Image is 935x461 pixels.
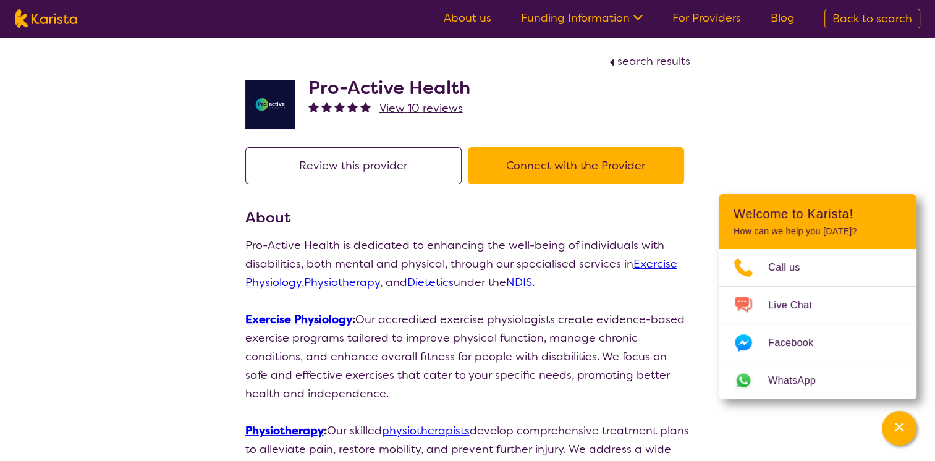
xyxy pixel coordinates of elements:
[771,11,795,25] a: Blog
[444,11,491,25] a: About us
[245,310,690,403] p: Our accredited exercise physiologists create evidence-based exercise programs tailored to improve...
[245,312,355,327] strong: :
[768,296,827,315] span: Live Chat
[245,158,468,173] a: Review this provider
[407,275,454,290] a: Dietetics
[379,99,463,117] a: View 10 reviews
[468,147,684,184] button: Connect with the Provider
[521,11,643,25] a: Funding Information
[882,411,916,446] button: Channel Menu
[719,362,916,399] a: Web link opens in a new tab.
[734,206,902,221] h2: Welcome to Karista!
[334,101,345,112] img: fullstar
[304,275,380,290] a: Physiotherapy
[245,423,327,438] strong: :
[382,423,470,438] a: physiotherapists
[506,275,532,290] a: NDIS
[606,54,690,69] a: search results
[768,371,831,390] span: WhatsApp
[15,9,77,28] img: Karista logo
[245,80,295,129] img: jdgr5huzsaqxc1wfufya.png
[719,194,916,399] div: Channel Menu
[321,101,332,112] img: fullstar
[617,54,690,69] span: search results
[245,236,690,292] p: Pro-Active Health is dedicated to enhancing the well-being of individuals with disabilities, both...
[245,423,324,438] a: Physiotherapy
[832,11,912,26] span: Back to search
[245,312,352,327] a: Exercise Physiology
[734,226,902,237] p: How can we help you [DATE]?
[245,206,690,229] h3: About
[672,11,741,25] a: For Providers
[347,101,358,112] img: fullstar
[379,101,463,116] span: View 10 reviews
[360,101,371,112] img: fullstar
[245,147,462,184] button: Review this provider
[768,258,815,277] span: Call us
[468,158,690,173] a: Connect with the Provider
[719,249,916,399] ul: Choose channel
[824,9,920,28] a: Back to search
[308,101,319,112] img: fullstar
[308,77,470,99] h2: Pro-Active Health
[768,334,828,352] span: Facebook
